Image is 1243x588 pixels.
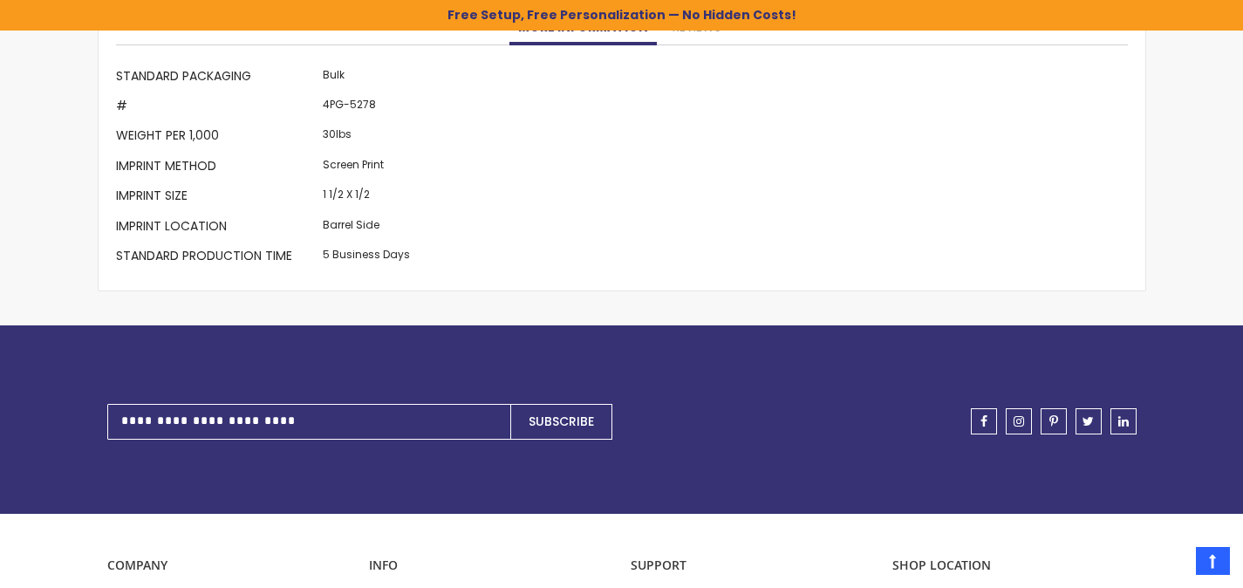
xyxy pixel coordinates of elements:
[318,123,414,153] td: 30lbs
[1041,408,1067,434] a: pinterest
[116,123,318,153] th: Weight per 1,000
[318,183,414,213] td: 1 1/2 X 1/2
[116,243,318,272] th: Standard Production Time
[116,153,318,182] th: Imprint Method
[116,93,318,123] th: #
[892,557,1137,574] p: SHOP LOCATION
[631,557,875,574] p: Support
[318,243,414,272] td: 5 Business Days
[116,213,318,243] th: Imprint Location
[971,408,997,434] a: facebook
[1006,408,1032,434] a: instagram
[1196,547,1230,575] a: Top
[1110,408,1137,434] a: linkedin
[107,557,352,574] p: COMPANY
[980,415,987,427] span: facebook
[1049,415,1058,427] span: pinterest
[1083,415,1094,427] span: twitter
[318,93,414,123] td: 4PG-5278
[1118,415,1129,427] span: linkedin
[369,557,613,574] p: INFO
[510,404,612,440] button: Subscribe
[116,63,318,92] th: Standard Packaging
[529,413,594,430] span: Subscribe
[1076,408,1102,434] a: twitter
[1014,415,1024,427] span: instagram
[318,213,414,243] td: Barrel Side
[116,183,318,213] th: Imprint Size
[318,63,414,92] td: Bulk
[318,153,414,182] td: Screen Print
